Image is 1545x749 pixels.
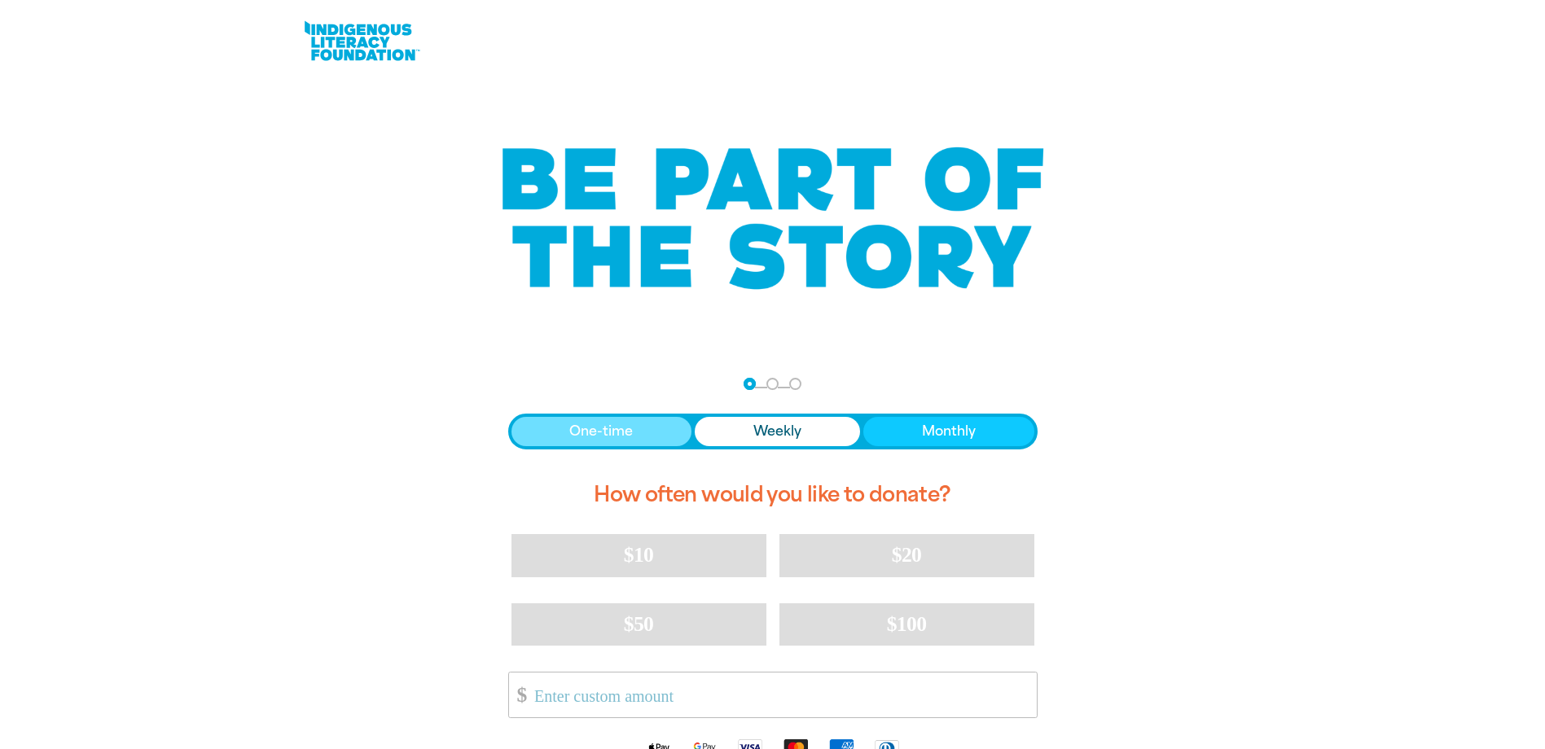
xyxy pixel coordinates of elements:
[624,612,653,636] span: $50
[511,417,692,446] button: One-time
[509,677,527,713] span: $
[523,672,1036,717] input: Enter custom amount
[488,115,1058,322] img: Be part of the story
[624,543,653,567] span: $10
[753,422,801,441] span: Weekly
[892,543,921,567] span: $20
[695,417,860,446] button: Weekly
[887,612,927,636] span: $100
[789,378,801,390] button: Navigate to step 3 of 3 to enter your payment details
[779,534,1034,576] button: $20
[922,422,976,441] span: Monthly
[766,378,779,390] button: Navigate to step 2 of 3 to enter your details
[569,422,633,441] span: One-time
[508,414,1038,449] div: Donation frequency
[511,603,766,646] button: $50
[511,534,766,576] button: $10
[508,469,1038,521] h2: How often would you like to donate?
[744,378,756,390] button: Navigate to step 1 of 3 to enter your donation amount
[863,417,1034,446] button: Monthly
[779,603,1034,646] button: $100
